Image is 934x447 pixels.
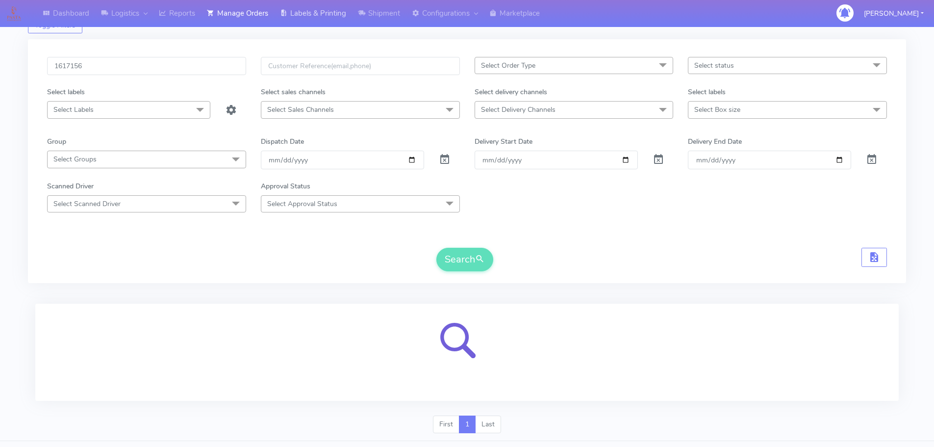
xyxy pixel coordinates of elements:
[261,136,304,147] label: Dispatch Date
[261,57,460,75] input: Customer Reference(email,phone)
[857,3,931,24] button: [PERSON_NAME]
[430,316,504,389] img: search-loader.svg
[261,87,326,97] label: Select sales channels
[694,61,734,70] span: Select status
[436,248,493,271] button: Search
[459,416,476,433] a: 1
[475,136,532,147] label: Delivery Start Date
[47,57,246,75] input: Order Id
[688,87,726,97] label: Select labels
[267,105,334,114] span: Select Sales Channels
[688,136,742,147] label: Delivery End Date
[47,181,94,191] label: Scanned Driver
[475,87,547,97] label: Select delivery channels
[47,136,66,147] label: Group
[53,155,97,164] span: Select Groups
[694,105,740,114] span: Select Box size
[53,105,94,114] span: Select Labels
[481,105,555,114] span: Select Delivery Channels
[53,199,121,209] span: Select Scanned Driver
[267,199,337,209] span: Select Approval Status
[261,181,310,191] label: Approval Status
[47,87,85,97] label: Select labels
[481,61,535,70] span: Select Order Type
